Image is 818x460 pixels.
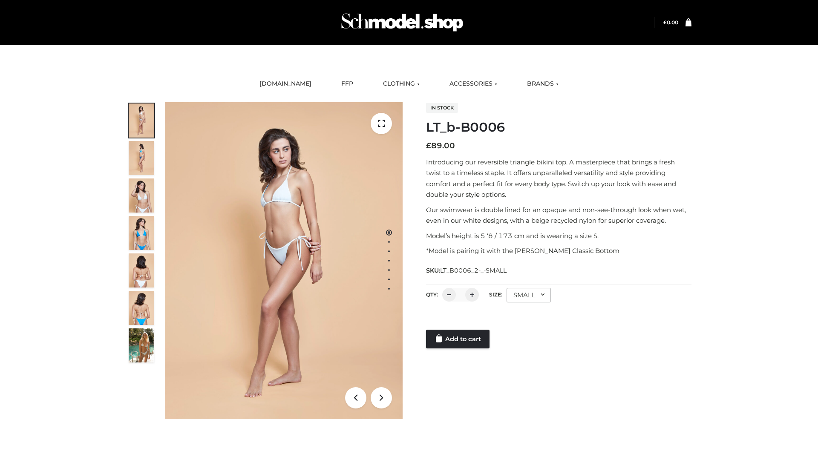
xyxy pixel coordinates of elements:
[426,330,490,348] a: Add to cart
[443,75,504,93] a: ACCESSORIES
[521,75,565,93] a: BRANDS
[426,103,458,113] span: In stock
[335,75,360,93] a: FFP
[129,216,154,250] img: ArielClassicBikiniTop_CloudNine_AzureSky_OW114ECO_4-scaled.jpg
[165,102,403,419] img: ArielClassicBikiniTop_CloudNine_AzureSky_OW114ECO_1
[338,6,466,39] img: Schmodel Admin 964
[663,19,678,26] a: £0.00
[129,328,154,362] img: Arieltop_CloudNine_AzureSky2.jpg
[426,291,438,298] label: QTY:
[253,75,318,93] a: [DOMAIN_NAME]
[440,267,507,274] span: LT_B0006_2-_-SMALL
[426,245,691,256] p: *Model is pairing it with the [PERSON_NAME] Classic Bottom
[426,204,691,226] p: Our swimwear is double lined for an opaque and non-see-through look when wet, even in our white d...
[129,291,154,325] img: ArielClassicBikiniTop_CloudNine_AzureSky_OW114ECO_8-scaled.jpg
[426,157,691,200] p: Introducing our reversible triangle bikini top. A masterpiece that brings a fresh twist to a time...
[129,178,154,213] img: ArielClassicBikiniTop_CloudNine_AzureSky_OW114ECO_3-scaled.jpg
[426,141,455,150] bdi: 89.00
[426,120,691,135] h1: LT_b-B0006
[489,291,502,298] label: Size:
[507,288,551,302] div: SMALL
[663,19,667,26] span: £
[377,75,426,93] a: CLOTHING
[426,141,431,150] span: £
[663,19,678,26] bdi: 0.00
[129,141,154,175] img: ArielClassicBikiniTop_CloudNine_AzureSky_OW114ECO_2-scaled.jpg
[129,103,154,138] img: ArielClassicBikiniTop_CloudNine_AzureSky_OW114ECO_1-scaled.jpg
[426,265,507,276] span: SKU:
[426,230,691,241] p: Model’s height is 5 ‘8 / 173 cm and is wearing a size S.
[129,253,154,287] img: ArielClassicBikiniTop_CloudNine_AzureSky_OW114ECO_7-scaled.jpg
